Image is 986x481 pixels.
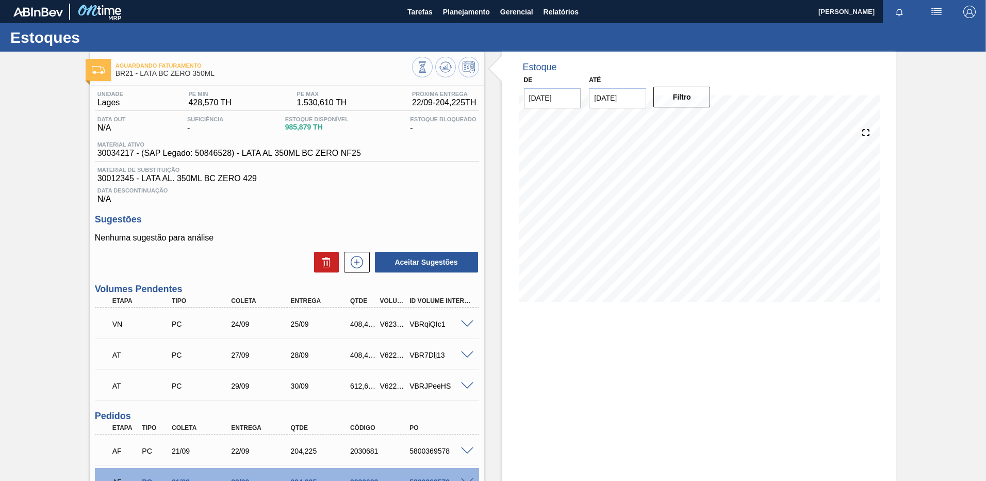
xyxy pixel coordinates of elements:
div: Entrega [288,297,355,304]
div: 22/09/2025 [228,447,295,455]
div: V622504 [377,382,408,390]
div: - [185,116,226,133]
p: AT [112,382,174,390]
div: Etapa [110,297,176,304]
div: Volume de Negociação [110,313,176,335]
label: De [524,76,533,84]
h1: Estoques [10,31,193,43]
p: AT [112,351,174,359]
div: 28/09/2025 [288,351,355,359]
img: Logout [963,6,976,18]
span: Data out [97,116,126,122]
button: Notificações [883,5,916,19]
button: Programar Estoque [458,57,479,77]
div: Estoque [523,62,557,73]
div: Aceitar Sugestões [370,251,479,274]
div: Aguardando Faturamento [110,440,141,462]
p: AF [112,447,138,455]
div: Coleta [169,424,236,431]
span: Próxima Entrega [412,91,476,97]
div: 30/09/2025 [288,382,355,390]
span: Estoque Bloqueado [410,116,476,122]
span: Unidade [97,91,123,97]
div: Excluir Sugestões [309,252,339,272]
div: Tipo [139,424,170,431]
input: dd/mm/yyyy [589,88,646,108]
div: Nova sugestão [339,252,370,272]
div: VBR7Dlj13 [407,351,473,359]
span: 985,879 TH [285,123,349,131]
span: Relatórios [544,6,579,18]
h3: Pedidos [95,411,479,422]
div: 2030681 [348,447,414,455]
span: 428,570 TH [189,98,232,107]
div: Qtde [348,297,379,304]
span: Tarefas [407,6,433,18]
div: Aguardando Informações de Transporte [110,344,176,366]
div: N/A [95,116,128,133]
img: Ícone [92,66,105,74]
div: Aguardando Informações de Transporte [110,375,176,397]
img: TNhmsLtSVTkK8tSr43FrP2fwEKptu5GPRR3wAAAABJRU5ErkJggg== [13,7,63,17]
div: PO [407,424,473,431]
span: BR21 - LATA BC ZERO 350ML [116,70,412,77]
div: 408,450 [348,320,379,328]
span: Lages [97,98,123,107]
div: N/A [95,183,479,204]
span: 30034217 - (SAP Legado: 50846528) - LATA AL 350ML BC ZERO NF25 [97,149,361,158]
span: PE MAX [297,91,347,97]
div: Coleta [228,297,295,304]
button: Aceitar Sugestões [375,252,478,272]
span: 22/09 - 204,225 TH [412,98,476,107]
div: 408,450 [348,351,379,359]
div: Entrega [228,424,295,431]
div: Tipo [169,297,236,304]
div: 25/09/2025 [288,320,355,328]
div: Pedido de Compra [169,382,236,390]
span: 1.530,610 TH [297,98,347,107]
span: Material de Substituição [97,167,476,173]
div: - [407,116,479,133]
div: 27/09/2025 [228,351,295,359]
p: Nenhuma sugestão para análise [95,233,479,243]
div: Pedido de Compra [169,320,236,328]
div: 29/09/2025 [228,382,295,390]
div: VBRqiQIc1 [407,320,473,328]
div: Código [348,424,414,431]
div: 612,675 [348,382,379,390]
div: Etapa [110,424,141,431]
p: VN [112,320,174,328]
div: Id Volume Interno [407,297,473,304]
div: 204,225 [288,447,355,455]
span: Data Descontinuação [97,187,476,194]
button: Atualizar Gráfico [435,57,456,77]
div: 24/09/2025 [228,320,295,328]
span: PE MIN [189,91,232,97]
span: Aguardando Faturamento [116,62,412,69]
span: Suficiência [187,116,223,122]
div: VBRJPeeHS [407,382,473,390]
button: Visão Geral dos Estoques [412,57,433,77]
label: Até [589,76,601,84]
span: Planejamento [443,6,490,18]
span: 30012345 - LATA AL. 350ML BC ZERO 429 [97,174,476,183]
span: Gerencial [500,6,533,18]
div: Pedido de Compra [169,351,236,359]
h3: Volumes Pendentes [95,284,479,295]
div: Volume Portal [377,297,408,304]
div: Qtde [288,424,355,431]
div: 5800369578 [407,447,473,455]
div: V622503 [377,351,408,359]
span: Material ativo [97,141,361,148]
button: Filtro [653,87,711,107]
div: 21/09/2025 [169,447,236,455]
input: dd/mm/yyyy [524,88,581,108]
h3: Sugestões [95,214,479,225]
span: Estoque Disponível [285,116,349,122]
div: V623081 [377,320,408,328]
img: userActions [930,6,943,18]
div: Pedido de Compra [139,447,170,455]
